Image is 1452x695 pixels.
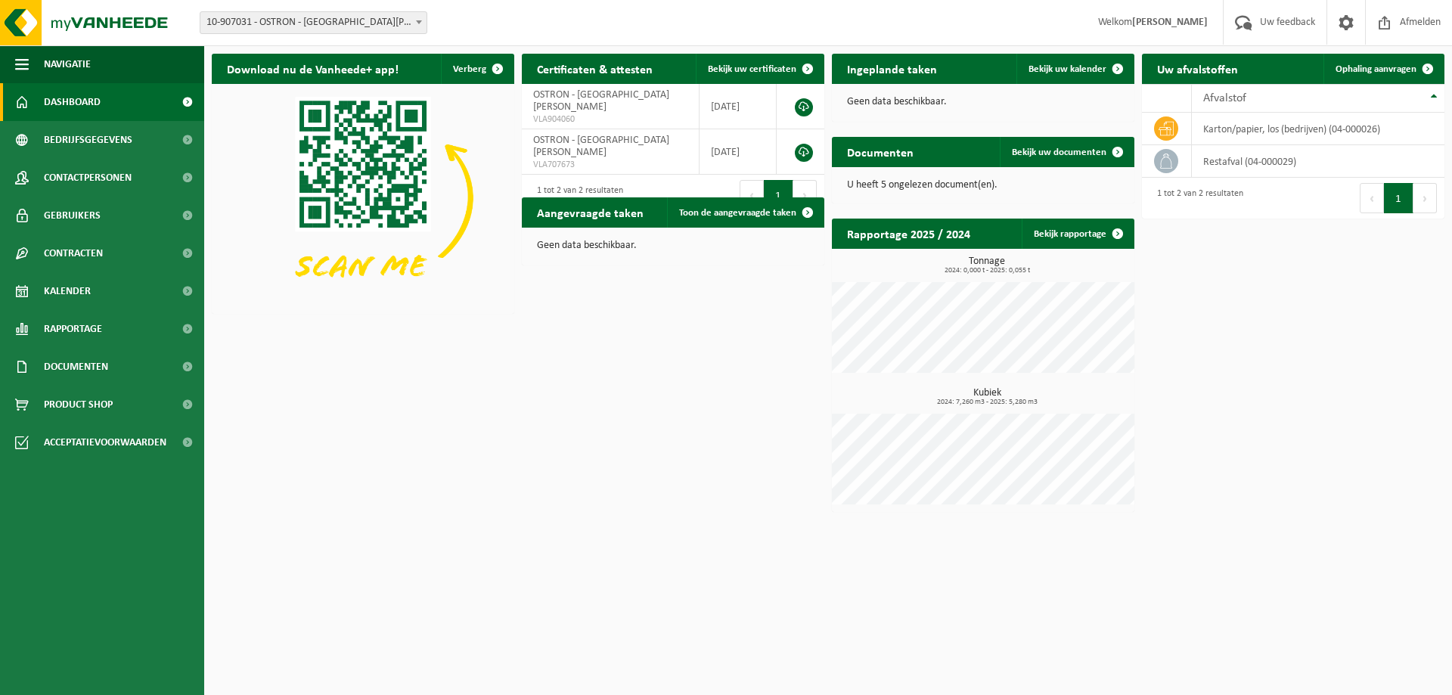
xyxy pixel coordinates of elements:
[1028,64,1106,74] span: Bekijk uw kalender
[832,54,952,83] h2: Ingeplande taken
[1360,183,1384,213] button: Previous
[522,197,659,227] h2: Aangevraagde taken
[453,64,486,74] span: Verberg
[44,197,101,234] span: Gebruikers
[839,256,1134,275] h3: Tonnage
[533,89,669,113] span: OSTRON - [GEOGRAPHIC_DATA][PERSON_NAME]
[1323,54,1443,84] a: Ophaling aanvragen
[1413,183,1437,213] button: Next
[679,208,796,218] span: Toon de aangevraagde taken
[1192,145,1444,178] td: restafval (04-000029)
[44,83,101,121] span: Dashboard
[667,197,823,228] a: Toon de aangevraagde taken
[441,54,513,84] button: Verberg
[839,388,1134,406] h3: Kubiek
[44,348,108,386] span: Documenten
[212,54,414,83] h2: Download nu de Vanheede+ app!
[1022,219,1133,249] a: Bekijk rapportage
[1012,147,1106,157] span: Bekijk uw documenten
[44,272,91,310] span: Kalender
[1142,54,1253,83] h2: Uw afvalstoffen
[700,129,777,175] td: [DATE]
[533,135,669,158] span: OSTRON - [GEOGRAPHIC_DATA][PERSON_NAME]
[740,180,764,210] button: Previous
[793,180,817,210] button: Next
[839,267,1134,275] span: 2024: 0,000 t - 2025: 0,055 t
[839,399,1134,406] span: 2024: 7,260 m3 - 2025: 5,280 m3
[832,137,929,166] h2: Documenten
[1016,54,1133,84] a: Bekijk uw kalender
[537,240,809,251] p: Geen data beschikbaar.
[533,113,687,126] span: VLA904060
[832,219,985,248] h2: Rapportage 2025 / 2024
[847,180,1119,191] p: U heeft 5 ongelezen document(en).
[522,54,668,83] h2: Certificaten & attesten
[529,178,623,212] div: 1 tot 2 van 2 resultaten
[212,84,514,311] img: Download de VHEPlus App
[700,84,777,129] td: [DATE]
[44,424,166,461] span: Acceptatievoorwaarden
[1000,137,1133,167] a: Bekijk uw documenten
[44,45,91,83] span: Navigatie
[44,121,132,159] span: Bedrijfsgegevens
[200,11,427,34] span: 10-907031 - OSTRON - SINT-DENIJS-WESTREM
[1384,183,1413,213] button: 1
[847,97,1119,107] p: Geen data beschikbaar.
[764,180,793,210] button: 1
[533,159,687,171] span: VLA707673
[696,54,823,84] a: Bekijk uw certificaten
[44,310,102,348] span: Rapportage
[708,64,796,74] span: Bekijk uw certificaten
[1203,92,1246,104] span: Afvalstof
[1132,17,1208,28] strong: [PERSON_NAME]
[44,159,132,197] span: Contactpersonen
[44,386,113,424] span: Product Shop
[1336,64,1416,74] span: Ophaling aanvragen
[1149,182,1243,215] div: 1 tot 2 van 2 resultaten
[200,12,427,33] span: 10-907031 - OSTRON - SINT-DENIJS-WESTREM
[44,234,103,272] span: Contracten
[1192,113,1444,145] td: karton/papier, los (bedrijven) (04-000026)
